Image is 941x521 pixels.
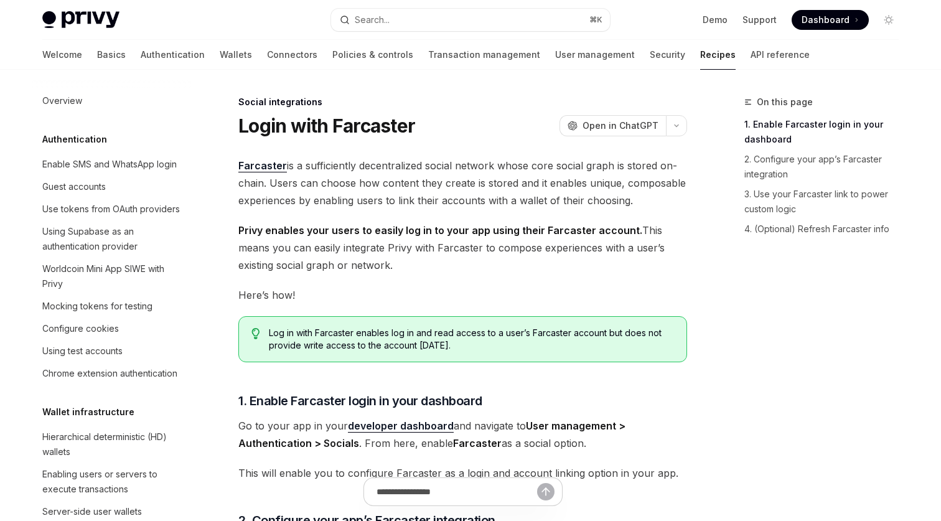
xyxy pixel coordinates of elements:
[32,426,192,463] a: Hierarchical deterministic (HD) wallets
[42,157,177,172] div: Enable SMS and WhatsApp login
[42,321,119,336] div: Configure cookies
[42,299,152,314] div: Mocking tokens for testing
[238,115,415,137] h1: Login with Farcaster
[42,11,119,29] img: light logo
[141,40,205,70] a: Authentication
[42,344,123,359] div: Using test accounts
[32,90,192,112] a: Overview
[751,40,810,70] a: API reference
[42,93,82,108] div: Overview
[32,463,192,500] a: Enabling users or servers to execute transactions
[32,295,192,317] a: Mocking tokens for testing
[802,14,850,26] span: Dashboard
[32,340,192,362] a: Using test accounts
[42,132,107,147] h5: Authentication
[377,478,537,505] input: Ask a question...
[744,184,909,219] a: 3. Use your Farcaster link to power custom logic
[650,40,685,70] a: Security
[269,327,674,352] span: Log in with Farcaster enables log in and read access to a user’s Farcaster account but does not p...
[238,96,687,108] div: Social integrations
[42,202,180,217] div: Use tokens from OAuth providers
[32,258,192,295] a: Worldcoin Mini App SIWE with Privy
[428,40,540,70] a: Transaction management
[238,417,687,452] span: Go to your app in your and navigate to . From here, enable as a social option.
[703,14,728,26] a: Demo
[32,220,192,258] a: Using Supabase as an authentication provider
[331,9,610,31] button: Search...⌘K
[744,115,909,149] a: 1. Enable Farcaster login in your dashboard
[42,224,184,254] div: Using Supabase as an authentication provider
[589,15,602,25] span: ⌘ K
[238,159,287,172] a: Farcaster
[42,261,184,291] div: Worldcoin Mini App SIWE with Privy
[251,328,260,339] svg: Tip
[879,10,899,30] button: Toggle dark mode
[42,467,184,497] div: Enabling users or servers to execute transactions
[238,286,687,304] span: Here’s how!
[220,40,252,70] a: Wallets
[32,198,192,220] a: Use tokens from OAuth providers
[32,362,192,385] a: Chrome extension authentication
[97,40,126,70] a: Basics
[32,317,192,340] a: Configure cookies
[742,14,777,26] a: Support
[42,429,184,459] div: Hierarchical deterministic (HD) wallets
[238,392,482,410] span: 1. Enable Farcaster login in your dashboard
[559,115,666,136] button: Open in ChatGPT
[555,40,635,70] a: User management
[267,40,317,70] a: Connectors
[744,149,909,184] a: 2. Configure your app’s Farcaster integration
[583,120,658,132] span: Open in ChatGPT
[32,176,192,198] a: Guest accounts
[355,12,390,27] div: Search...
[238,157,687,209] span: is a sufficiently decentralized social network whose core social graph is stored on-chain. Users ...
[238,222,687,274] span: This means you can easily integrate Privy with Farcaster to compose experiences with a user’s exi...
[42,179,106,194] div: Guest accounts
[332,40,413,70] a: Policies & controls
[238,464,687,482] span: This will enable you to configure Farcaster as a login and account linking option in your app.
[757,95,813,110] span: On this page
[348,420,454,433] a: developer dashboard
[42,504,142,519] div: Server-side user wallets
[792,10,869,30] a: Dashboard
[700,40,736,70] a: Recipes
[453,437,502,449] strong: Farcaster
[42,40,82,70] a: Welcome
[32,153,192,176] a: Enable SMS and WhatsApp login
[42,366,177,381] div: Chrome extension authentication
[744,219,909,239] a: 4. (Optional) Refresh Farcaster info
[238,224,642,237] strong: Privy enables your users to easily log in to your app using their Farcaster account.
[537,483,555,500] button: Send message
[42,405,134,420] h5: Wallet infrastructure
